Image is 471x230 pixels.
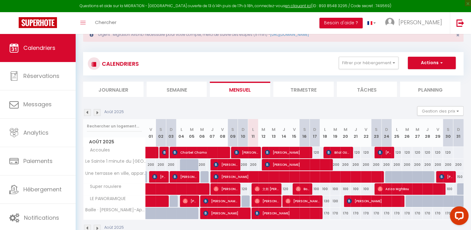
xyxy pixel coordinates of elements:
[433,119,443,147] th: 29
[340,159,351,170] div: 200
[412,119,422,147] th: 27
[255,195,279,207] span: [PERSON_NAME]
[433,159,443,170] div: 200
[248,159,258,170] div: 200
[238,183,248,195] div: 120
[238,159,248,170] div: 200
[181,127,182,132] abbr: L
[355,127,357,132] abbr: J
[385,18,394,27] img: ...
[273,82,334,97] li: Trimestre
[371,119,381,147] th: 23
[255,207,320,219] span: [PERSON_NAME]
[310,183,320,195] div: 100
[405,127,409,132] abbr: M
[83,82,144,97] li: Journalier
[392,159,402,170] div: 200
[324,127,326,132] abbr: L
[339,57,398,69] button: Filtrer par hébergement
[361,119,371,147] th: 22
[443,119,453,147] th: 30
[330,195,340,207] div: 130
[162,146,166,158] span: [PERSON_NAME]
[203,207,248,219] span: [PERSON_NAME]
[23,72,59,80] span: Réservations
[84,183,123,190] span: Super rouviere
[255,183,279,195] span: 文彪 [PERSON_NAME]
[95,19,116,26] span: Chercher
[296,183,309,195] span: Bouchra Charrass
[197,119,207,147] th: 06
[333,127,337,132] abbr: M
[457,127,460,132] abbr: D
[289,119,299,147] th: 15
[156,119,166,147] th: 02
[228,119,238,147] th: 09
[456,31,459,39] span: ×
[248,119,258,147] th: 11
[320,208,330,219] div: 170
[351,159,361,170] div: 200
[270,32,309,37] a: [URL][DOMAIN_NAME]
[330,208,340,219] div: 170
[84,171,147,176] span: Une terrasse en ville, appart typique Marseillais
[361,159,371,170] div: 200
[375,127,378,132] abbr: S
[83,27,464,42] div: Urgent : Migration Airbnb nécessaire pour votre compte, merci de suivre ces étapes (5 min) -
[146,119,156,147] th: 01
[147,82,207,97] li: Semaine
[422,159,433,170] div: 200
[152,171,166,183] span: [PERSON_NAME]
[402,159,412,170] div: 200
[371,159,381,170] div: 200
[172,171,196,183] span: [PERSON_NAME]
[186,119,197,147] th: 05
[104,109,124,115] p: Août 2025
[330,159,340,170] div: 200
[351,208,361,219] div: 170
[412,159,422,170] div: 200
[84,208,147,212] span: Baille · [PERSON_NAME]-Appartement Cœur de ville [GEOGRAPHIC_DATA]
[378,183,443,195] span: Aziza MghBou
[203,195,238,207] span: [PERSON_NAME]
[24,214,59,222] span: Notifications
[412,147,422,158] div: 120
[422,208,433,219] div: 170
[351,119,361,147] th: 21
[436,127,439,132] abbr: V
[361,183,371,195] div: 100
[351,147,361,158] div: 120
[166,159,176,170] div: 200
[90,12,121,34] a: Chercher
[378,146,391,158] span: [PERSON_NAME]
[392,208,402,219] div: 170
[234,146,258,158] span: [PERSON_NAME]
[159,127,162,132] abbr: S
[443,208,453,219] div: 170
[380,12,450,34] a: ... [PERSON_NAME]
[23,44,55,52] span: Calendriers
[412,208,422,219] div: 170
[269,119,279,147] th: 13
[210,82,270,97] li: Mensuel
[19,17,57,28] img: Super Booking
[214,159,238,170] span: [PERSON_NAME]
[310,147,320,158] div: 120
[211,127,214,132] abbr: J
[303,127,306,132] abbr: S
[84,159,147,164] span: Le Sainte 1 minute du [GEOGRAPHIC_DATA]
[23,157,53,165] span: Paiements
[385,127,388,132] abbr: D
[330,119,340,147] th: 19
[392,147,402,158] div: 120
[456,19,464,27] img: logout
[400,82,460,97] li: Planning
[456,32,459,38] button: Close
[361,208,371,219] div: 170
[84,147,111,154] span: Accoules
[285,195,320,207] span: [PERSON_NAME]
[453,159,464,170] div: 200
[146,159,156,170] div: 200
[190,127,194,132] abbr: M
